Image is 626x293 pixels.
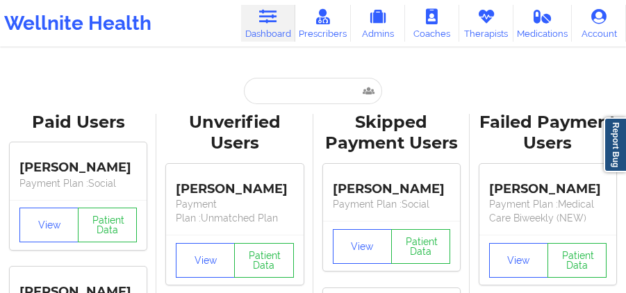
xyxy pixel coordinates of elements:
[19,150,137,176] div: [PERSON_NAME]
[241,5,295,42] a: Dashboard
[459,5,513,42] a: Therapists
[10,112,147,133] div: Paid Users
[489,243,548,278] button: View
[78,208,137,242] button: Patient Data
[351,5,405,42] a: Admins
[391,229,450,264] button: Patient Data
[405,5,459,42] a: Coaches
[479,112,616,155] div: Failed Payment Users
[333,197,450,211] p: Payment Plan : Social
[333,171,450,197] div: [PERSON_NAME]
[234,243,293,278] button: Patient Data
[166,112,303,155] div: Unverified Users
[19,176,137,190] p: Payment Plan : Social
[333,229,392,264] button: View
[323,112,460,155] div: Skipped Payment Users
[572,5,626,42] a: Account
[489,197,607,225] p: Payment Plan : Medical Care Biweekly (NEW)
[489,171,607,197] div: [PERSON_NAME]
[547,243,607,278] button: Patient Data
[604,117,626,172] a: Report Bug
[295,5,351,42] a: Prescribers
[513,5,572,42] a: Medications
[176,171,293,197] div: [PERSON_NAME]
[176,197,293,225] p: Payment Plan : Unmatched Plan
[176,243,235,278] button: View
[19,208,79,242] button: View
